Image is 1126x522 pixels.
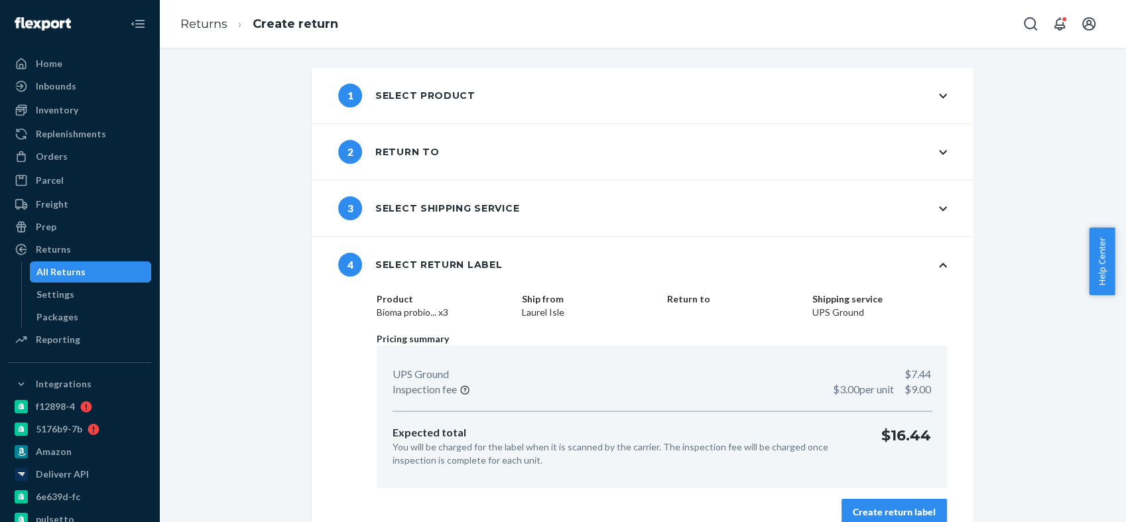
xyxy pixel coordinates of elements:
[170,5,349,44] ol: breadcrumbs
[393,440,860,467] p: You will be charged for the label when it is scanned by the carrier. The inspection fee will be c...
[8,329,151,350] a: Reporting
[338,84,475,107] div: Select product
[8,441,151,462] a: Amazon
[36,103,78,117] div: Inventory
[393,382,457,397] p: Inspection fee
[36,445,72,458] div: Amazon
[36,198,68,211] div: Freight
[8,170,151,191] a: Parcel
[36,490,80,503] div: 6e639d-fc
[36,423,82,436] div: 5176b9-7b
[812,293,947,306] dt: Shipping service
[338,140,362,164] span: 2
[36,174,64,187] div: Parcel
[36,400,75,413] div: f12898-4
[8,123,151,145] a: Replenishments
[36,265,86,279] div: All Returns
[36,127,106,141] div: Replenishments
[36,377,92,391] div: Integrations
[377,293,511,306] dt: Product
[125,11,151,37] button: Close Navigation
[522,306,657,319] dd: Laurel Isle
[8,194,151,215] a: Freight
[36,288,74,301] div: Settings
[36,150,68,163] div: Orders
[36,310,78,324] div: Packages
[8,486,151,507] a: 6e639d-fc
[1017,11,1044,37] button: Open Search Box
[522,293,657,306] dt: Ship from
[8,373,151,395] button: Integrations
[8,76,151,97] a: Inbounds
[338,253,502,277] div: Select return label
[338,253,362,277] span: 4
[36,468,89,481] div: Deliverr API
[30,284,152,305] a: Settings
[253,17,338,31] a: Create return
[36,220,56,233] div: Prep
[36,80,76,93] div: Inbounds
[8,239,151,260] a: Returns
[30,261,152,283] a: All Returns
[36,57,62,70] div: Home
[8,396,151,417] a: f12898-4
[338,196,362,220] span: 3
[8,216,151,237] a: Prep
[8,146,151,167] a: Orders
[1046,11,1073,37] button: Open notifications
[338,140,439,164] div: Return to
[180,17,227,31] a: Returns
[853,505,936,519] div: Create return label
[8,419,151,440] a: 5176b9-7b
[30,306,152,328] a: Packages
[833,382,931,397] p: $9.00
[8,464,151,485] a: Deliverr API
[1089,228,1115,295] button: Help Center
[393,367,449,382] p: UPS Ground
[812,306,947,319] dd: UPS Ground
[338,196,519,220] div: Select shipping service
[393,425,860,440] p: Expected total
[8,53,151,74] a: Home
[833,383,894,395] span: $3.00 per unit
[905,367,931,382] p: $7.44
[1076,11,1102,37] button: Open account menu
[338,84,362,107] span: 1
[881,425,931,467] p: $16.44
[8,99,151,121] a: Inventory
[15,17,71,31] img: Flexport logo
[36,333,80,346] div: Reporting
[377,306,511,319] dd: Bioma probio... x3
[667,293,802,306] dt: Return to
[36,243,71,256] div: Returns
[377,332,947,346] p: Pricing summary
